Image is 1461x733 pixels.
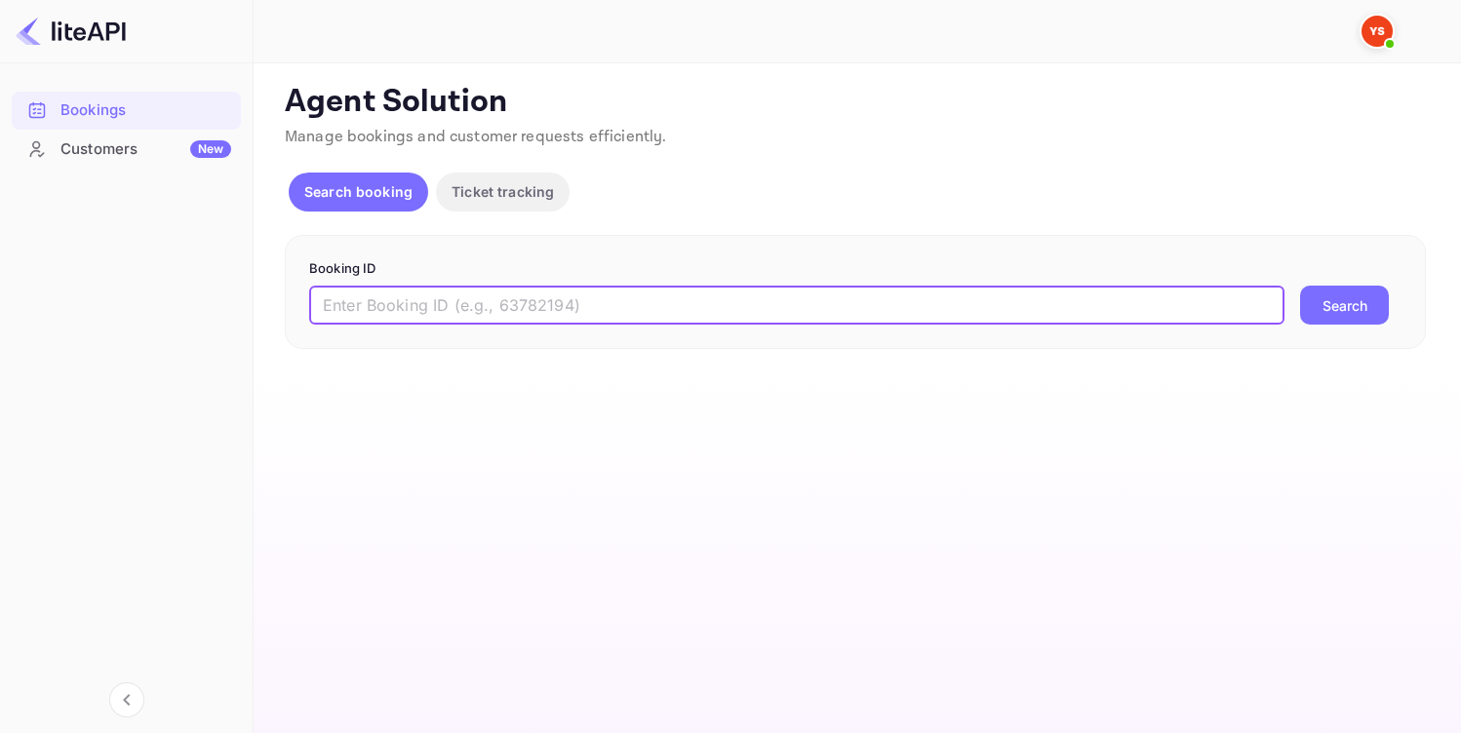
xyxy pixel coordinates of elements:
[109,682,144,717] button: Collapse navigation
[12,92,241,128] a: Bookings
[309,259,1402,279] p: Booking ID
[1362,16,1393,47] img: Yandex Support
[60,138,231,161] div: Customers
[309,286,1284,325] input: Enter Booking ID (e.g., 63782194)
[12,131,241,167] a: CustomersNew
[304,181,413,202] p: Search booking
[16,16,126,47] img: LiteAPI logo
[12,92,241,130] div: Bookings
[452,181,554,202] p: Ticket tracking
[190,140,231,158] div: New
[1300,286,1389,325] button: Search
[285,127,667,147] span: Manage bookings and customer requests efficiently.
[60,99,231,122] div: Bookings
[285,83,1426,122] p: Agent Solution
[12,131,241,169] div: CustomersNew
